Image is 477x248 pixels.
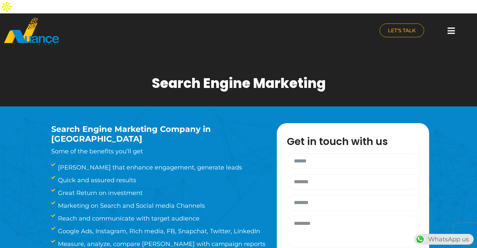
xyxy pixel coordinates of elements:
h1: Search Engine Marketing [152,75,326,91]
img: nuance-qatar_logo [3,17,60,46]
a: LET'S TALK [380,23,424,37]
p: Some of the benefits you’ll get [51,147,257,156]
span: Reach and communicate with target audience [56,214,200,223]
span: [PERSON_NAME] that enhance engagement, generate leads [56,163,242,172]
span: Marketing on Search and Social media Channels [56,201,205,210]
span: LET'S TALK [388,28,416,33]
span: Google Ads, Instagram, Rich media, FB, Snapchat, Twitter, LinkedIn [56,227,260,236]
h3: Search Engine Marketing Company in [GEOGRAPHIC_DATA] [51,125,257,144]
a: WhatsAppWhatsApp us [414,236,474,243]
span: Great Return on investment [56,188,143,198]
a: nuance-qatar_logo [3,17,235,46]
span: Quick and assured results [56,176,136,185]
h3: Get in touch with us [287,137,426,147]
div: WhatsApp us [414,234,474,245]
img: WhatsApp [415,234,425,245]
